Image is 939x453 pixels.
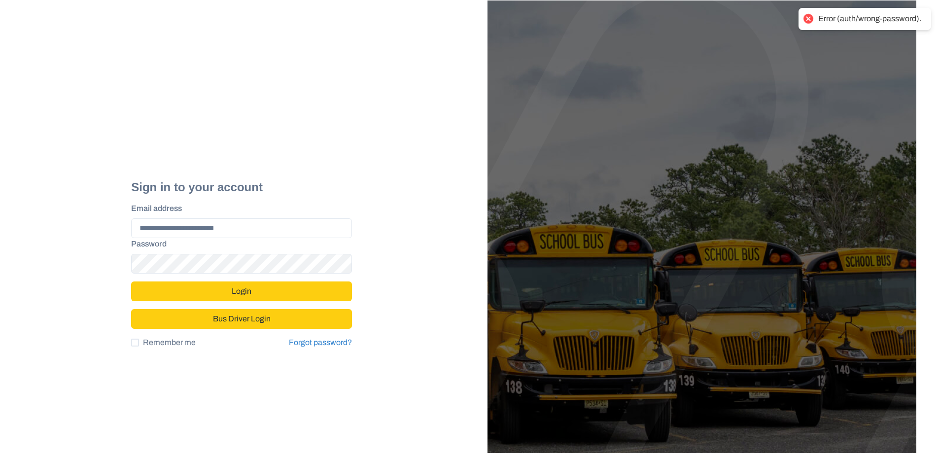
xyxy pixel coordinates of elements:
[289,337,352,348] a: Forgot password?
[131,203,346,214] label: Email address
[131,281,352,301] button: Login
[818,14,921,24] div: Error (auth/wrong-password).
[143,337,196,348] span: Remember me
[131,310,352,318] a: Bus Driver Login
[131,238,346,250] label: Password
[289,338,352,347] a: Forgot password?
[131,309,352,329] button: Bus Driver Login
[131,180,352,195] h2: Sign in to your account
